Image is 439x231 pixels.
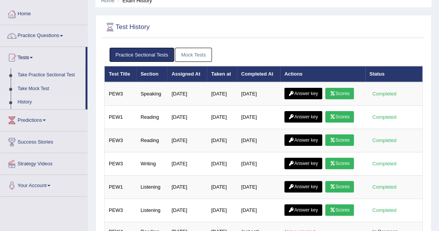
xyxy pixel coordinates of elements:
td: [DATE] [207,176,237,199]
td: [DATE] [207,106,237,129]
a: Tests [0,47,86,66]
a: Answer key [284,88,322,99]
td: Reading [136,106,167,129]
td: [DATE] [207,82,237,106]
th: Test Title [105,66,137,82]
td: PEW3 [105,129,137,152]
a: Scores [325,158,353,169]
a: Scores [325,181,353,192]
a: Scores [325,88,353,99]
td: [DATE] [237,106,280,129]
td: Writing [136,152,167,176]
td: [DATE] [167,152,207,176]
th: Completed At [237,66,280,82]
a: History [14,95,86,109]
a: Scores [325,111,353,123]
a: Success Stories [0,131,87,150]
td: [DATE] [167,176,207,199]
td: PEW1 [105,176,137,199]
td: Reading [136,129,167,152]
td: PEW3 [105,82,137,106]
td: [DATE] [167,106,207,129]
div: Completed [370,113,399,121]
td: PEW1 [105,106,137,129]
td: Listening [136,176,167,199]
td: Speaking [136,82,167,106]
th: Assigned At [167,66,207,82]
a: Take Practice Sectional Test [14,68,86,82]
td: Listening [136,199,167,222]
td: [DATE] [167,82,207,106]
a: Home [0,3,87,23]
td: [DATE] [237,82,280,106]
td: [DATE] [207,129,237,152]
a: Scores [325,204,353,216]
a: Answer key [284,111,322,123]
th: Status [365,66,423,82]
a: Answer key [284,158,322,169]
a: Strategy Videos [0,153,87,172]
td: PEW3 [105,152,137,176]
a: Mock Tests [175,48,212,62]
td: PEW3 [105,199,137,222]
h2: Test History [104,21,302,33]
a: Practice Questions [0,25,87,44]
th: Taken at [207,66,237,82]
a: Practice Sectional Tests [110,48,174,62]
td: [DATE] [167,129,207,152]
td: [DATE] [207,152,237,176]
th: Actions [280,66,365,82]
td: [DATE] [207,199,237,222]
a: Your Account [0,175,87,194]
td: [DATE] [237,199,280,222]
div: Completed [370,183,399,191]
div: Completed [370,136,399,144]
a: Answer key [284,181,322,192]
th: Section [136,66,167,82]
a: Predictions [0,110,87,129]
a: Answer key [284,204,322,216]
td: [DATE] [167,199,207,222]
a: Answer key [284,134,322,146]
td: [DATE] [237,152,280,176]
td: [DATE] [237,129,280,152]
div: Completed [370,206,399,214]
a: Scores [325,134,353,146]
div: Completed [370,90,399,98]
a: Take Mock Test [14,82,86,96]
td: [DATE] [237,176,280,199]
div: Completed [370,160,399,168]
